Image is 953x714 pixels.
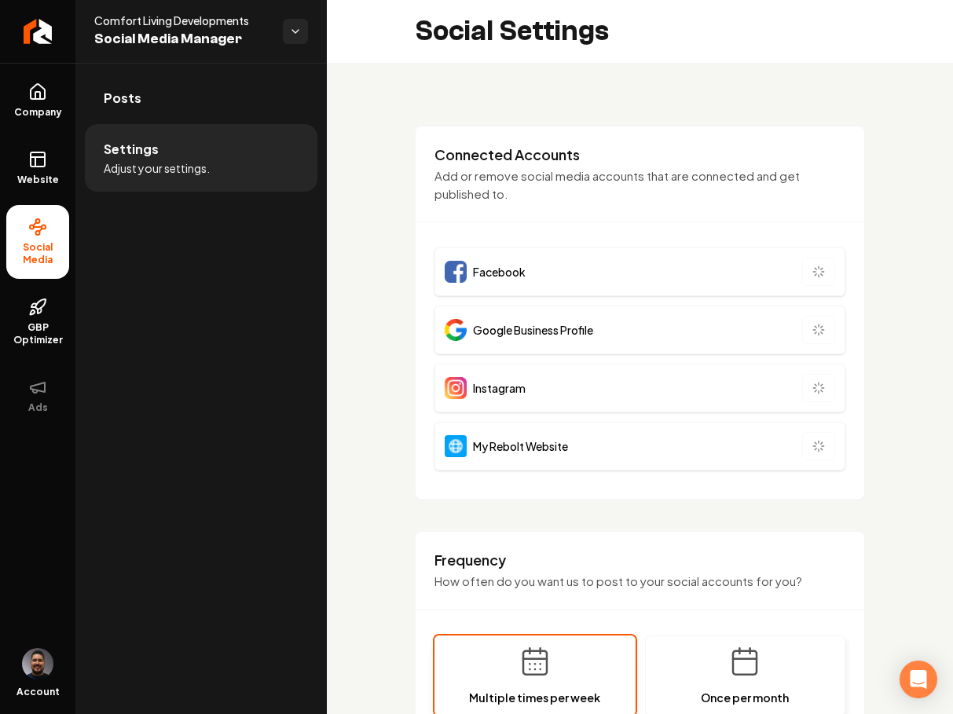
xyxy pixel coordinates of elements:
img: Facebook [445,261,467,283]
span: GBP Optimizer [6,321,69,346]
span: Social Media Manager [94,28,270,50]
h3: Frequency [434,551,845,569]
h3: Connected Accounts [434,145,845,164]
span: Website [11,174,65,186]
img: Website [445,435,467,457]
span: Posts [104,89,141,108]
span: Facebook [473,264,526,280]
span: Settings [104,140,159,159]
a: Posts [85,73,317,123]
span: Account [16,686,60,698]
img: Rebolt Logo [24,19,53,44]
h2: Social Settings [415,16,609,47]
span: Adjust your settings. [104,160,210,176]
img: Google [445,319,467,341]
p: How often do you want us to post to your social accounts for you? [434,573,845,591]
a: Website [6,137,69,199]
img: Instagram [445,377,467,399]
span: Google Business Profile [473,322,593,338]
button: Open user button [22,648,53,679]
a: GBP Optimizer [6,285,69,359]
span: Ads [22,401,54,414]
button: Ads [6,365,69,427]
span: Company [8,106,68,119]
span: Social Media [6,241,69,266]
a: Company [6,70,69,131]
img: Daniel Humberto Ortega Celis [22,648,53,679]
span: Comfort Living Developments [94,13,270,28]
span: Instagram [473,380,526,396]
span: My Rebolt Website [473,438,568,454]
div: Open Intercom Messenger [900,661,937,698]
p: Add or remove social media accounts that are connected and get published to. [434,167,845,203]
